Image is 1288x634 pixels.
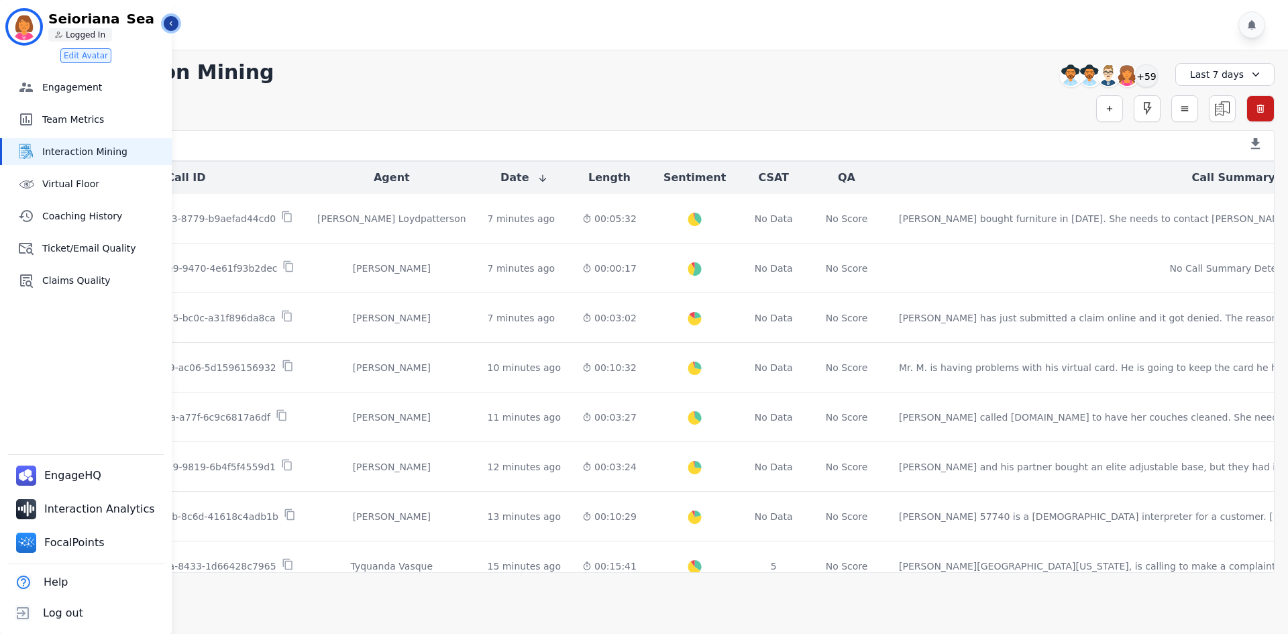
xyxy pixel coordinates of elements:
button: Log out [8,598,86,629]
span: Ticket/Email Quality [42,242,166,255]
div: 00:00:17 [582,262,637,275]
a: Engagement [2,74,172,101]
p: 1f9dfbd3-51ff-43ba-a77f-6c9c6817a6df [85,411,270,424]
p: 8869396f-fa51-4979-ac06-5d1596156932 [78,361,276,374]
p: 5f174349-e12c-4533-8779-b9aefad44cd0 [79,212,276,225]
div: 00:10:29 [582,510,637,523]
div: 11 minutes ago [488,411,561,424]
div: [PERSON_NAME] [317,460,466,474]
div: 7 minutes ago [488,311,555,325]
div: 00:03:02 [582,311,637,325]
div: No Score [826,212,868,225]
div: 10 minutes ago [488,361,561,374]
button: CSAT [758,170,789,186]
div: [PERSON_NAME] Loydpatterson [317,212,466,225]
div: 00:15:41 [582,560,637,573]
a: Team Metrics [2,106,172,133]
p: 814e0d0f-3f21-4a7a-8433-1d66428c7965 [78,560,276,573]
p: 874d0dbd-847d-4f45-bc0c-a31f896da8ca [79,311,276,325]
button: Length [588,170,631,186]
div: 7 minutes ago [488,262,555,275]
span: Interaction Mining [42,145,166,158]
div: [PERSON_NAME] [317,311,466,325]
div: 00:10:32 [582,361,637,374]
p: 05865a31-5d6c-410b-8c6d-41618c4adb1b [76,510,278,523]
button: QA [838,170,855,186]
a: FocalPoints [11,527,113,558]
img: Bordered avatar [8,11,40,43]
span: Coaching History [42,209,166,223]
a: Virtual Floor [2,170,172,197]
span: EngageHQ [44,468,104,484]
a: Claims Quality [2,267,172,294]
img: person [55,31,63,39]
button: Agent [374,170,410,186]
div: [PERSON_NAME] [317,361,466,374]
a: Ticket/Email Quality [2,235,172,262]
div: No Data [753,361,794,374]
div: 15 minutes ago [488,560,561,573]
button: Sentiment [663,170,726,186]
div: 00:05:32 [582,212,637,225]
button: Call Summary [1192,170,1275,186]
div: 13 minutes ago [488,510,561,523]
p: Seioriana_Sea [48,12,162,25]
button: Help [8,567,70,598]
div: 7 minutes ago [488,212,555,225]
div: No Score [826,262,868,275]
div: Tyquanda Vasque [317,560,466,573]
span: Team Metrics [42,113,166,126]
div: No Data [753,411,794,424]
div: Last 7 days [1175,63,1275,86]
div: No Data [753,311,794,325]
div: +59 [1135,64,1158,87]
a: EngageHQ [11,460,109,491]
p: cc151028-bca3-4429-9819-6b4f5f4559d1 [79,460,276,474]
span: Virtual Floor [42,177,166,191]
div: No Score [826,560,868,573]
div: No Score [826,510,868,523]
div: No Data [753,510,794,523]
p: Logged In [66,30,105,40]
div: No Data [753,262,794,275]
div: No Score [826,460,868,474]
div: No Score [826,311,868,325]
div: 5 [753,560,794,573]
span: FocalPoints [44,535,107,551]
div: [PERSON_NAME] [317,262,466,275]
div: [PERSON_NAME] [317,510,466,523]
span: Interaction Analytics [44,501,158,517]
div: No Data [753,212,794,225]
p: b62052ad-7a17-4ae9-9470-4e61f93b2dec [77,262,277,275]
div: No Data [753,460,794,474]
div: [PERSON_NAME] [317,411,466,424]
button: Edit Avatar [60,48,111,63]
div: 00:03:27 [582,411,637,424]
div: 00:03:24 [582,460,637,474]
span: Claims Quality [42,274,166,287]
a: Coaching History [2,203,172,229]
button: Call ID [166,170,205,186]
div: No Score [826,361,868,374]
span: Log out [43,605,83,621]
div: No Score [826,411,868,424]
span: Help [44,574,68,590]
div: 12 minutes ago [488,460,561,474]
span: Engagement [42,81,166,94]
button: Date [500,170,548,186]
a: Interaction Mining [2,138,172,165]
a: Interaction Analytics [11,494,163,525]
